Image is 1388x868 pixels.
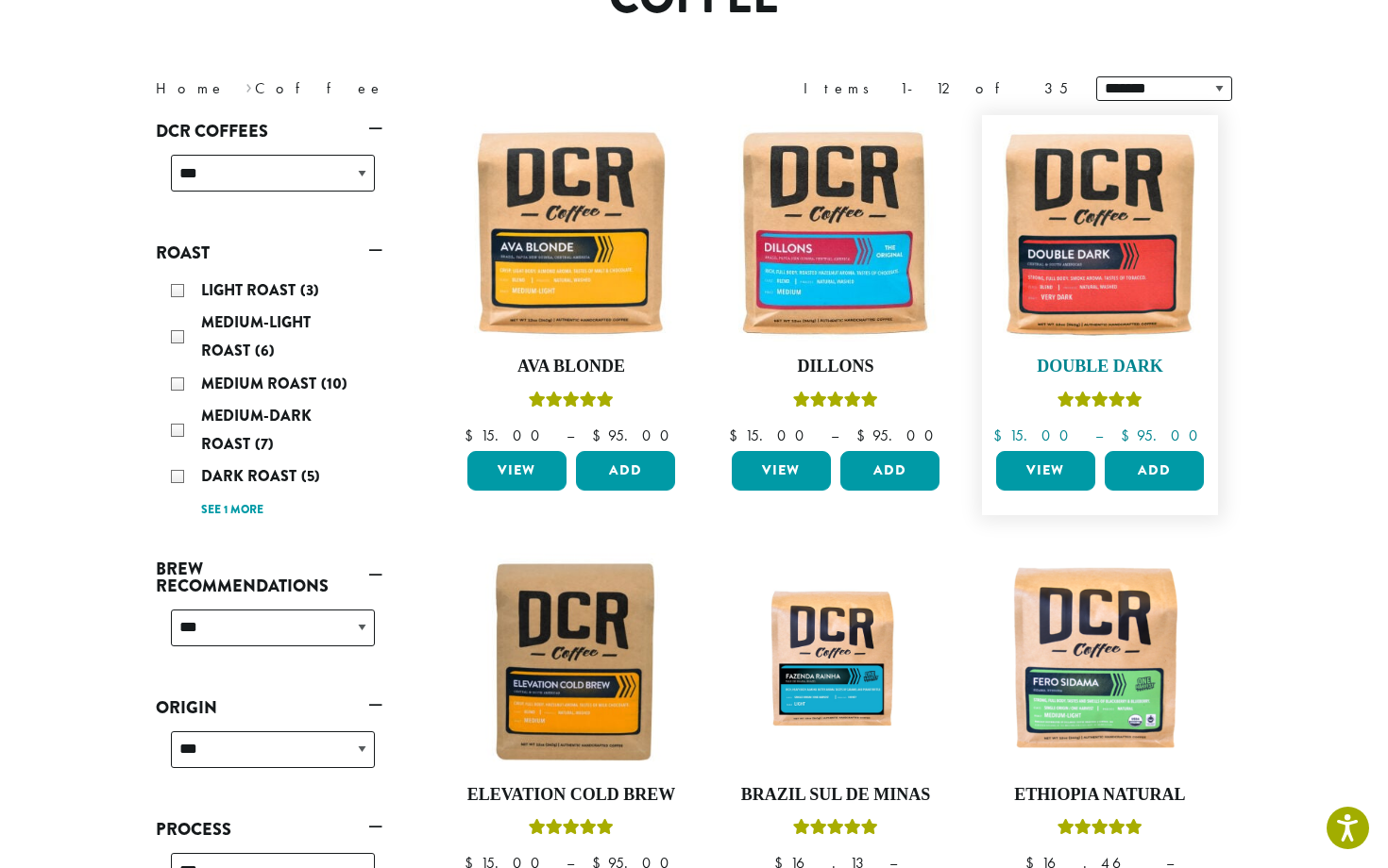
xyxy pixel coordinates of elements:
[993,426,1077,445] bdi: 15.00
[463,125,680,342] img: Ava-Blonde-12oz-1-300x300.jpg
[991,125,1209,443] a: Double DarkRated 4.50 out of 5
[831,426,838,445] span: –
[529,816,614,844] div: Rated 5.00 out of 5
[255,340,275,361] span: (6)
[201,405,312,455] span: Medium-Dark Roast
[729,426,813,445] bdi: 15.00
[1121,426,1137,445] span: $
[463,125,680,443] a: Ava BlondeRated 5.00 out of 5
[201,465,301,487] span: Dark Roast
[727,785,944,806] h4: Brazil Sul De Minas
[201,501,263,520] a: See 1 more
[991,785,1209,806] h4: Ethiopia Natural
[321,373,347,394] span: (10)
[991,125,1209,342] img: Double-Dark-12oz-300x300.jpg
[727,580,944,743] img: Fazenda-Rainha_12oz_Mockup.jpg
[840,451,939,491] button: Add
[465,426,549,445] bdi: 15.00
[991,357,1209,377] h4: Double Dark
[300,279,319,301] span: (3)
[1095,426,1103,445] span: –
[804,77,1068,100] div: Items 1-12 of 35
[1121,426,1207,445] bdi: 95.00
[201,279,300,301] span: Light Roast
[201,311,311,361] span: Medium-Light Roast
[245,71,252,100] span: ›
[856,426,942,445] bdi: 95.00
[727,357,944,377] h4: Dillons
[156,724,382,791] div: Origin
[856,426,872,445] span: $
[465,426,481,445] span: $
[156,147,382,214] div: DCR Coffees
[463,553,680,770] img: Elevation-Cold-Brew-300x300.jpg
[567,426,574,445] span: –
[732,451,831,491] a: View
[991,553,1209,770] img: DCR-Fero-Sidama-Coffee-Bag-2019-300x300.png
[156,78,226,98] a: Home
[529,389,614,417] div: Rated 5.00 out of 5
[1058,816,1143,844] div: Rated 5.00 out of 5
[993,426,1009,445] span: $
[1058,389,1143,417] div: Rated 4.50 out of 5
[576,451,675,491] button: Add
[463,785,680,806] h4: Elevation Cold Brew
[793,816,878,844] div: Rated 5.00 out of 5
[592,426,608,445] span: $
[727,125,944,443] a: DillonsRated 5.00 out of 5
[1105,451,1204,491] button: Add
[156,813,382,845] a: Process
[156,77,666,100] nav: Breadcrumb
[592,426,678,445] bdi: 95.00
[467,451,567,491] a: View
[156,269,382,530] div: Roast
[996,451,1095,491] a: View
[156,602,382,669] div: Brew Recommendations
[255,433,274,455] span: (7)
[301,465,320,487] span: (5)
[156,553,382,602] a: Brew Recommendations
[156,115,382,147] a: DCR Coffees
[156,692,382,724] a: Origin
[201,373,321,394] span: Medium Roast
[727,125,944,342] img: Dillons-12oz-300x300.jpg
[156,237,382,269] a: Roast
[793,389,878,417] div: Rated 5.00 out of 5
[463,357,680,377] h4: Ava Blonde
[729,426,745,445] span: $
